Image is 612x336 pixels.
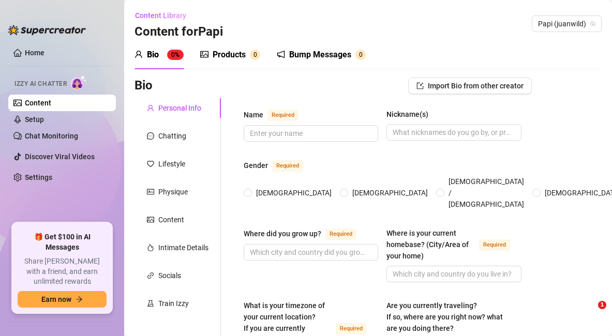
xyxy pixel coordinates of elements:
span: notification [277,50,285,58]
label: Where did you grow up? [244,227,368,240]
a: Content [25,99,51,107]
input: Nickname(s) [393,127,513,138]
span: heart [147,160,154,167]
span: experiment [147,300,154,307]
label: Gender [244,159,315,172]
a: Home [25,49,44,57]
a: Setup [25,115,44,124]
div: Products [213,49,246,61]
div: Where is your current homebase? (City/Area of your home) [386,227,474,262]
label: Nickname(s) [386,109,436,120]
span: Earn now [41,295,71,303]
span: [DEMOGRAPHIC_DATA] [348,187,432,198]
div: Socials [158,270,181,281]
span: Required [336,323,367,334]
button: Content Library [135,7,195,24]
h3: Content for Papi [135,24,223,40]
span: Required [325,228,356,240]
span: team [590,21,596,27]
sup: 0 [355,50,366,60]
span: user [135,50,143,58]
span: import [416,82,424,89]
span: user [147,104,154,112]
iframe: Intercom live chat [577,301,602,326]
a: Chat Monitoring [25,132,78,140]
div: Where did you grow up? [244,228,321,239]
span: 1 [598,301,606,309]
span: Required [267,110,298,121]
div: Intimate Details [158,242,208,253]
span: fire [147,244,154,251]
input: Where did you grow up? [250,247,370,258]
span: idcard [147,188,154,195]
span: Required [479,239,510,251]
button: Earn nowarrow-right [18,291,107,308]
span: message [147,132,154,140]
span: Content Library [135,11,186,20]
div: Bio [147,49,159,61]
span: Are you currently traveling? If so, where are you right now? what are you doing there? [386,301,503,332]
div: Gender [244,160,268,171]
img: AI Chatter [71,75,87,90]
label: Where is your current homebase? (City/Area of your home) [386,227,521,262]
button: Import Bio from other creator [408,78,532,94]
input: Name [250,128,370,139]
input: Where is your current homebase? (City/Area of your home) [393,268,513,280]
div: Chatting [158,130,186,142]
span: Import Bio from other creator [428,82,524,90]
div: Lifestyle [158,158,185,170]
div: Personal Info [158,102,201,114]
label: Name [244,109,310,121]
sup: 0% [167,50,184,60]
span: picture [200,50,208,58]
sup: 0 [250,50,260,60]
span: 🎁 Get $100 in AI Messages [18,232,107,252]
span: Share [PERSON_NAME] with a friend, and earn unlimited rewards [18,256,107,287]
h3: Bio [135,78,153,94]
div: Bump Messages [289,49,351,61]
span: link [147,272,154,279]
span: [DEMOGRAPHIC_DATA] / [DEMOGRAPHIC_DATA] [444,176,528,210]
span: arrow-right [76,296,83,303]
a: Settings [25,173,52,181]
div: Content [158,214,184,225]
span: Required [272,160,303,172]
div: Train Izzy [158,298,189,309]
img: logo-BBDzfeDw.svg [8,25,86,35]
div: Nickname(s) [386,109,428,120]
div: Name [244,109,263,120]
span: [DEMOGRAPHIC_DATA] [252,187,336,198]
div: Physique [158,186,188,197]
span: Papi (juanwild) [538,16,595,32]
a: Discover Viral Videos [25,152,95,161]
span: picture [147,216,154,223]
span: Izzy AI Chatter [14,79,67,89]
